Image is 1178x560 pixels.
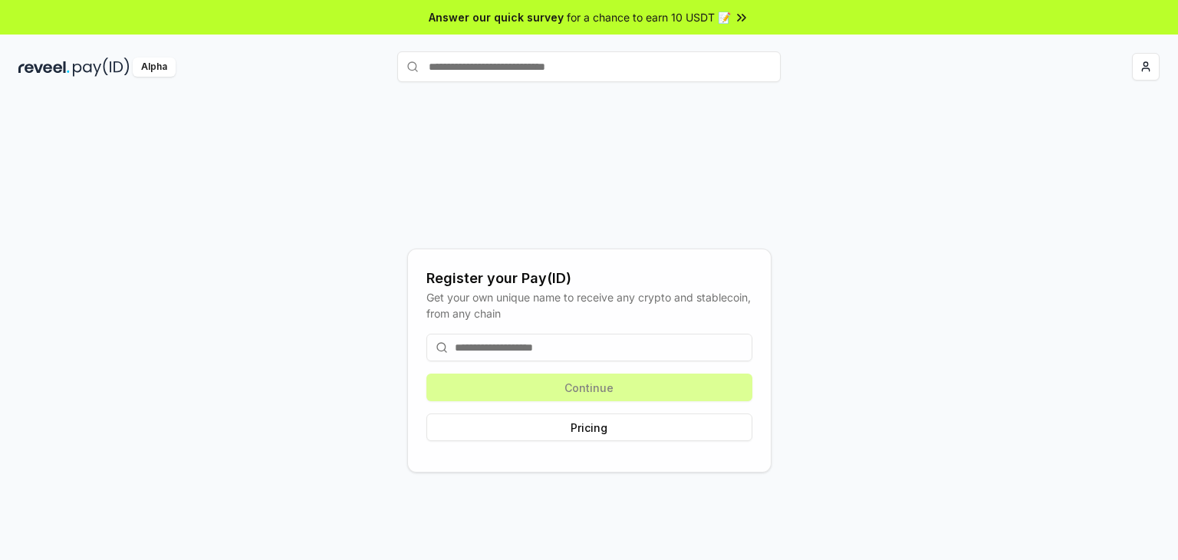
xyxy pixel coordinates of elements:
div: Get your own unique name to receive any crypto and stablecoin, from any chain [426,289,752,321]
div: Register your Pay(ID) [426,268,752,289]
span: Answer our quick survey [429,9,564,25]
div: Alpha [133,58,176,77]
span: for a chance to earn 10 USDT 📝 [567,9,731,25]
button: Pricing [426,413,752,441]
img: reveel_dark [18,58,70,77]
img: pay_id [73,58,130,77]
